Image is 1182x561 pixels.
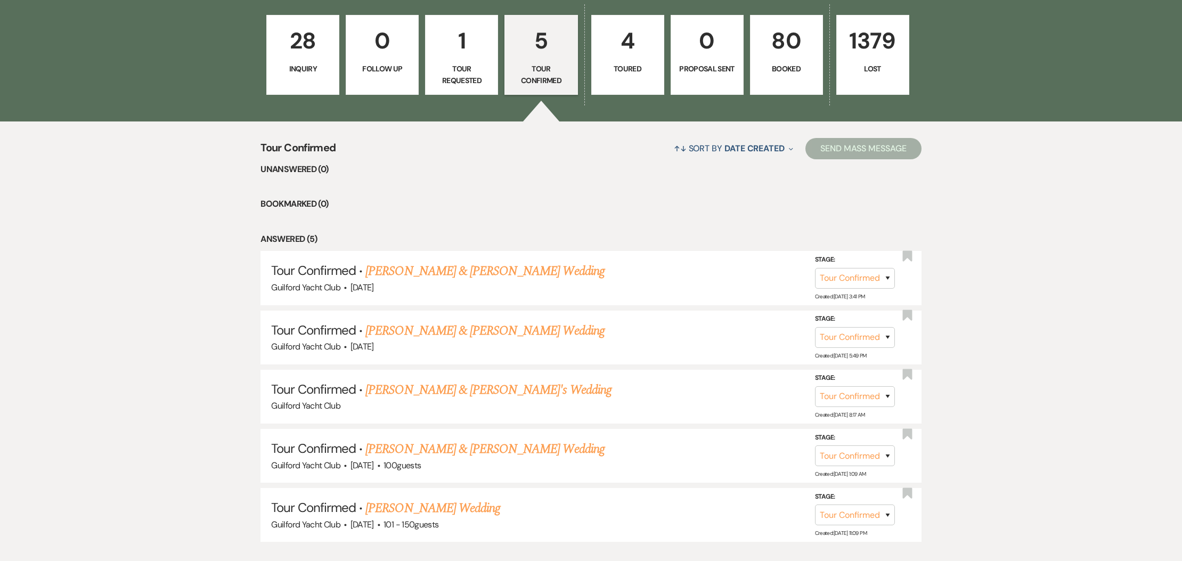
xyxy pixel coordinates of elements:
span: Tour Confirmed [260,140,336,162]
a: 0Proposal Sent [671,15,744,95]
li: Unanswered (0) [260,162,921,176]
p: 28 [273,23,332,59]
span: Created: [DATE] 3:41 PM [815,292,865,299]
a: 1379Lost [836,15,909,95]
a: [PERSON_NAME] Wedding [365,499,500,518]
span: Tour Confirmed [271,322,356,338]
span: Guilford Yacht Club [271,460,340,471]
span: Created: [DATE] 5:49 PM [815,352,867,359]
span: [DATE] [350,282,374,293]
span: Guilford Yacht Club [271,282,340,293]
span: Tour Confirmed [271,262,356,279]
span: Tour Confirmed [271,381,356,397]
a: [PERSON_NAME] & [PERSON_NAME] Wedding [365,440,604,459]
a: 4Toured [591,15,664,95]
p: Tour Requested [432,63,491,87]
button: Sort By Date Created [670,134,797,162]
span: 100 guests [384,460,421,471]
p: Inquiry [273,63,332,75]
button: Send Mass Message [805,138,922,159]
p: Toured [598,63,657,75]
a: 28Inquiry [266,15,339,95]
li: Answered (5) [260,232,921,246]
li: Bookmarked (0) [260,197,921,211]
a: [PERSON_NAME] & [PERSON_NAME] Wedding [365,262,604,281]
p: 1 [432,23,491,59]
span: Tour Confirmed [271,440,356,457]
label: Stage: [815,491,895,503]
span: Tour Confirmed [271,499,356,516]
span: Date Created [724,143,785,154]
label: Stage: [815,313,895,325]
p: 80 [757,23,816,59]
p: Booked [757,63,816,75]
a: 1Tour Requested [425,15,498,95]
label: Stage: [815,372,895,384]
span: [DATE] [350,519,374,530]
span: [DATE] [350,460,374,471]
a: [PERSON_NAME] & [PERSON_NAME]'s Wedding [365,380,612,400]
a: 80Booked [750,15,823,95]
p: Tour Confirmed [511,63,570,87]
span: Guilford Yacht Club [271,341,340,352]
p: 4 [598,23,657,59]
a: 0Follow Up [346,15,419,95]
span: 101 - 150 guests [384,519,438,530]
p: 0 [353,23,412,59]
span: [DATE] [350,341,374,352]
span: ↑↓ [674,143,687,154]
p: 5 [511,23,570,59]
p: 0 [678,23,737,59]
p: 1379 [843,23,902,59]
span: Created: [DATE] 1:09 AM [815,470,866,477]
p: Proposal Sent [678,63,737,75]
span: Created: [DATE] 8:17 AM [815,411,865,418]
a: 5Tour Confirmed [504,15,577,95]
label: Stage: [815,254,895,266]
span: Guilford Yacht Club [271,400,340,411]
p: Follow Up [353,63,412,75]
span: Guilford Yacht Club [271,519,340,530]
a: [PERSON_NAME] & [PERSON_NAME] Wedding [365,321,604,340]
p: Lost [843,63,902,75]
label: Stage: [815,432,895,443]
span: Created: [DATE] 11:09 PM [815,530,867,536]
